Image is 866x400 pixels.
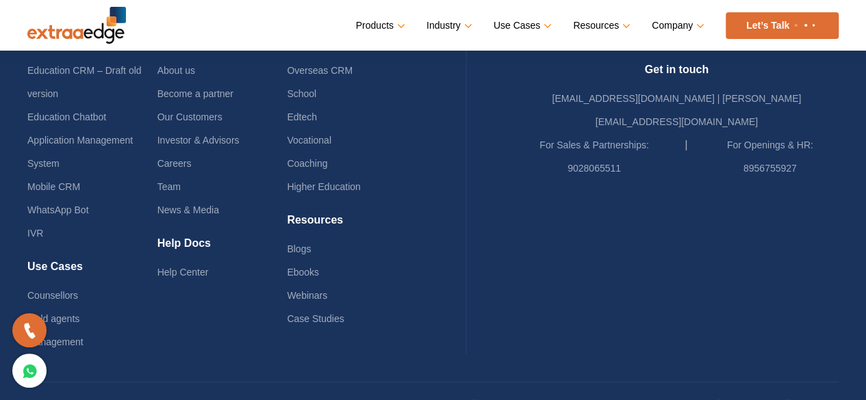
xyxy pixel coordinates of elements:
[27,135,133,169] a: Application Management System
[743,163,797,174] a: 8956755927
[287,88,316,99] a: School
[287,181,360,192] a: Higher Education
[573,16,628,36] a: Resources
[287,158,327,169] a: Coaching
[552,93,801,127] a: [EMAIL_ADDRESS][DOMAIN_NAME] | [PERSON_NAME][EMAIL_ADDRESS][DOMAIN_NAME]
[27,181,80,192] a: Mobile CRM
[287,243,311,254] a: Blogs
[157,111,222,122] a: Our Customers
[157,65,195,76] a: About us
[27,111,106,122] a: Education Chatbot
[287,290,327,301] a: Webinars
[287,267,319,278] a: Ebooks
[356,16,403,36] a: Products
[157,237,288,261] h4: Help Docs
[287,213,417,237] h4: Resources
[27,228,43,239] a: IVR
[157,88,233,99] a: Become a partner
[27,260,157,284] h4: Use Cases
[287,135,331,146] a: Vocational
[726,12,839,39] a: Let’s Talk
[515,63,839,87] h4: Get in touch
[157,181,181,192] a: Team
[27,313,79,324] a: Field agents
[27,65,142,99] a: Education CRM – Draft old version
[157,158,192,169] a: Careers
[157,267,209,278] a: Help Center
[494,16,549,36] a: Use Cases
[157,135,240,146] a: Investor & Advisors
[27,290,78,301] a: Counsellors
[568,163,621,174] a: 9028065511
[287,111,317,122] a: Edtech
[27,204,89,215] a: WhatsApp Bot
[27,336,84,347] a: Management
[287,313,344,324] a: Case Studies
[652,16,702,36] a: Company
[539,133,649,157] label: For Sales & Partnerships:
[287,65,353,76] a: Overseas CRM
[157,204,219,215] a: News & Media
[727,133,813,157] label: For Openings & HR:
[426,16,470,36] a: Industry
